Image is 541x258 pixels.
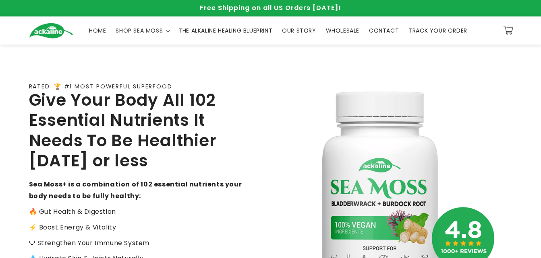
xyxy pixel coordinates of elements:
a: CONTACT [364,22,404,39]
a: OUR STORY [277,22,321,39]
span: OUR STORY [282,27,316,34]
p: 🔥 Gut Health & Digestion [29,206,243,218]
span: CONTACT [369,27,399,34]
span: THE ALKALINE HEALING BLUEPRINT [178,27,272,34]
span: TRACK YOUR ORDER [408,27,467,34]
h2: Give Your Body All 102 Essential Nutrients It Needs To Be Healthier [DATE] or less [29,90,243,171]
a: HOME [84,22,111,39]
span: HOME [89,27,106,34]
a: WHOLESALE [321,22,364,39]
summary: SHOP SEA MOSS [111,22,174,39]
p: 🛡 Strengthen Your Immune System [29,238,243,249]
p: ⚡️ Boost Energy & Vitality [29,222,243,233]
a: THE ALKALINE HEALING BLUEPRINT [174,22,277,39]
a: TRACK YOUR ORDER [404,22,472,39]
p: RATED: 🏆 #1 MOST POWERFUL SUPERFOOD [29,83,172,90]
img: Ackaline [29,23,73,39]
span: WHOLESALE [326,27,359,34]
strong: Sea Moss+ is a combination of 102 essential nutrients your body needs to be fully healthy: [29,180,242,201]
span: SHOP SEA MOSS [116,27,163,34]
span: Free Shipping on all US Orders [DATE]! [200,3,341,12]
